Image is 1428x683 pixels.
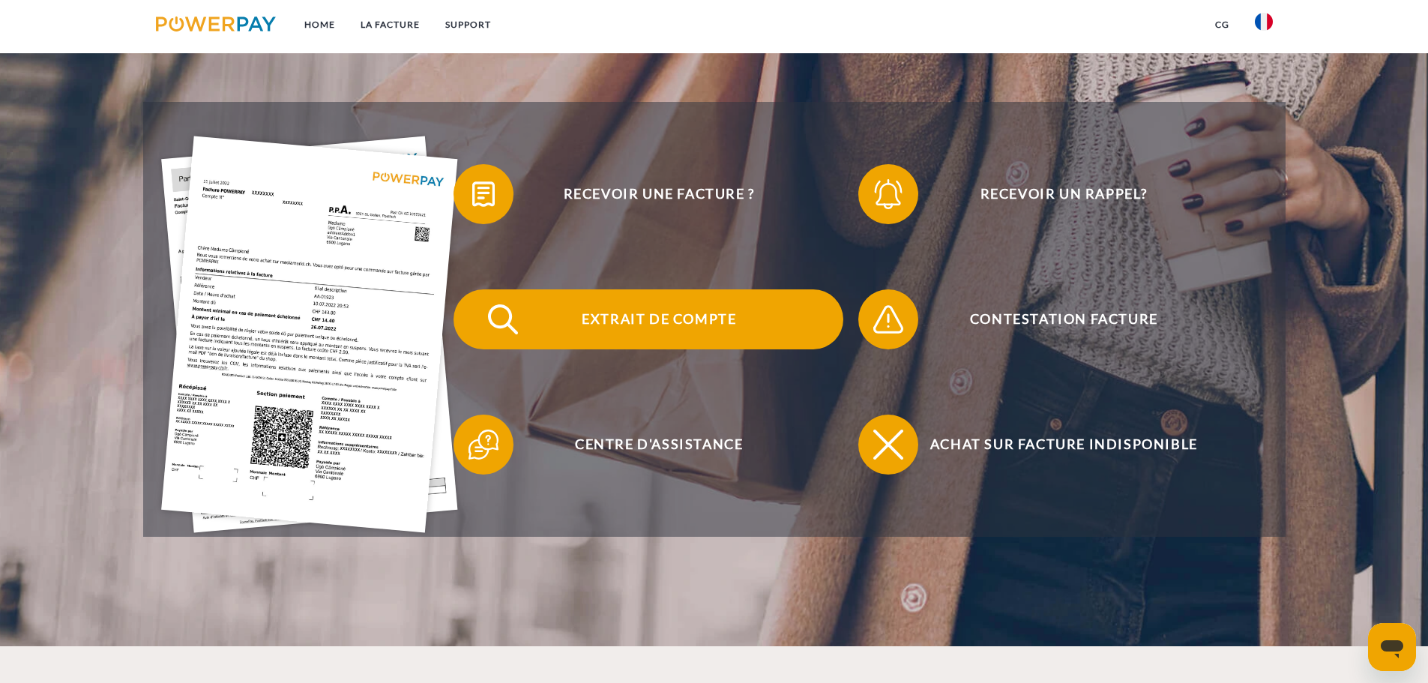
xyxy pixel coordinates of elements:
[870,301,907,338] img: qb_warning.svg
[1255,13,1273,31] img: fr
[348,11,433,38] a: LA FACTURE
[858,164,1248,224] button: Recevoir un rappel?
[475,415,843,475] span: Centre d'assistance
[870,426,907,463] img: qb_close.svg
[292,11,348,38] a: Home
[484,301,522,338] img: qb_search.svg
[475,289,843,349] span: Extrait de compte
[870,175,907,213] img: qb_bell.svg
[858,415,1248,475] button: Achat sur facture indisponible
[1202,11,1242,38] a: CG
[454,415,843,475] button: Centre d'assistance
[465,426,502,463] img: qb_help.svg
[454,289,843,349] button: Extrait de compte
[433,11,504,38] a: Support
[156,16,277,31] img: logo-powerpay.svg
[880,415,1247,475] span: Achat sur facture indisponible
[161,136,458,533] img: single_invoice_powerpay_fr.jpg
[880,164,1247,224] span: Recevoir un rappel?
[858,289,1248,349] button: Contestation Facture
[880,289,1247,349] span: Contestation Facture
[1368,623,1416,671] iframe: Bouton de lancement de la fenêtre de messagerie
[475,164,843,224] span: Recevoir une facture ?
[454,164,843,224] button: Recevoir une facture ?
[465,175,502,213] img: qb_bill.svg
